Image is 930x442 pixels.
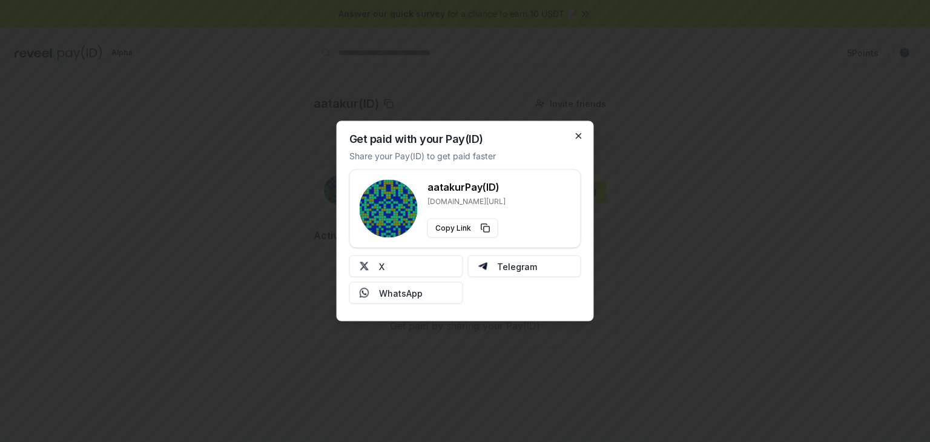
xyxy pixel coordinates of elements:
[427,197,506,206] p: [DOMAIN_NAME][URL]
[427,219,498,238] button: Copy Link
[349,150,496,162] p: Share your Pay(ID) to get paid faster
[349,282,463,304] button: WhatsApp
[360,288,369,298] img: Whatsapp
[467,256,581,277] button: Telegram
[360,262,369,271] img: X
[349,256,463,277] button: X
[478,262,487,271] img: Telegram
[349,134,483,145] h2: Get paid with your Pay(ID)
[427,180,506,194] h3: aatakur Pay(ID)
